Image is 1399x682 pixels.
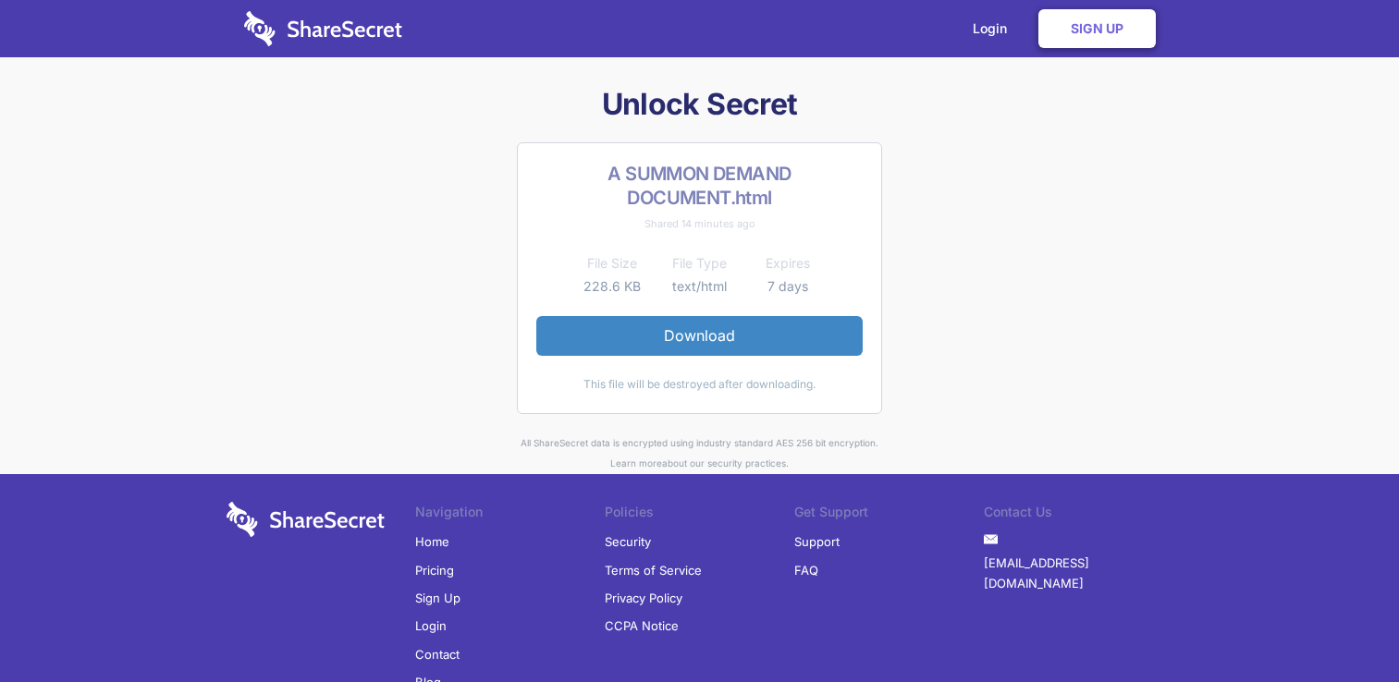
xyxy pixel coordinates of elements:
div: All ShareSecret data is encrypted using industry standard AES 256 bit encryption. about our secur... [219,432,1181,474]
a: Privacy Policy [605,584,682,612]
a: Sign Up [415,584,460,612]
a: Terms of Service [605,556,702,584]
th: File Type [656,252,743,274]
img: logo-wordmark-white-trans-d4663122ce5f474addd5e946df7df03e33cb6a1c49d2221995e7729f52c070b2.svg [227,502,385,537]
img: logo-wordmark-white-trans-d4663122ce5f474addd5e946df7df03e33cb6a1c49d2221995e7729f52c070b2.svg [244,11,402,46]
li: Get Support [794,502,984,528]
a: Home [415,528,449,555]
h1: Unlock Secret [219,85,1181,124]
a: [EMAIL_ADDRESS][DOMAIN_NAME] [984,549,1173,598]
li: Navigation [415,502,605,528]
td: text/html [656,275,743,298]
th: File Size [568,252,656,274]
a: Login [415,612,447,639]
h2: A SUMMON DEMAND DOCUMENT.html [536,162,863,210]
a: FAQ [794,556,818,584]
li: Policies [605,502,794,528]
td: 7 days [743,275,831,298]
td: 228.6 KB [568,275,656,298]
a: Security [605,528,651,555]
a: Sign Up [1038,9,1156,48]
a: Learn more [610,457,662,469]
a: Support [794,528,840,555]
a: Contact [415,640,460,668]
a: Pricing [415,556,454,584]
div: This file will be destroyed after downloading. [536,374,863,395]
li: Contact Us [984,502,1173,528]
a: CCPA Notice [605,612,679,639]
div: Shared 14 minutes ago [536,213,863,234]
a: Download [536,316,863,355]
th: Expires [743,252,831,274]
